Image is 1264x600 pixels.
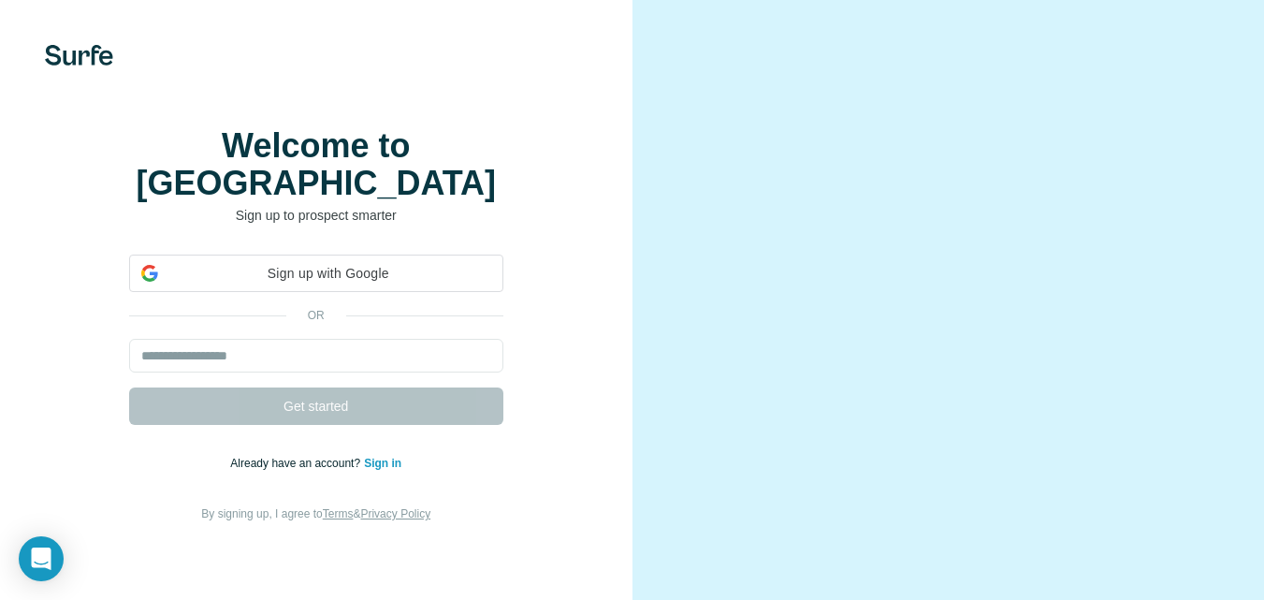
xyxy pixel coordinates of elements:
div: Open Intercom Messenger [19,536,64,581]
a: Terms [323,507,354,520]
span: Already have an account? [230,457,364,470]
h1: Welcome to [GEOGRAPHIC_DATA] [129,127,503,202]
p: or [286,307,346,324]
a: Privacy Policy [360,507,430,520]
p: Sign up to prospect smarter [129,206,503,225]
a: Sign in [364,457,401,470]
span: Sign up with Google [166,264,491,284]
img: Surfe's logo [45,45,113,66]
span: By signing up, I agree to & [201,507,430,520]
div: Sign up with Google [129,255,503,292]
